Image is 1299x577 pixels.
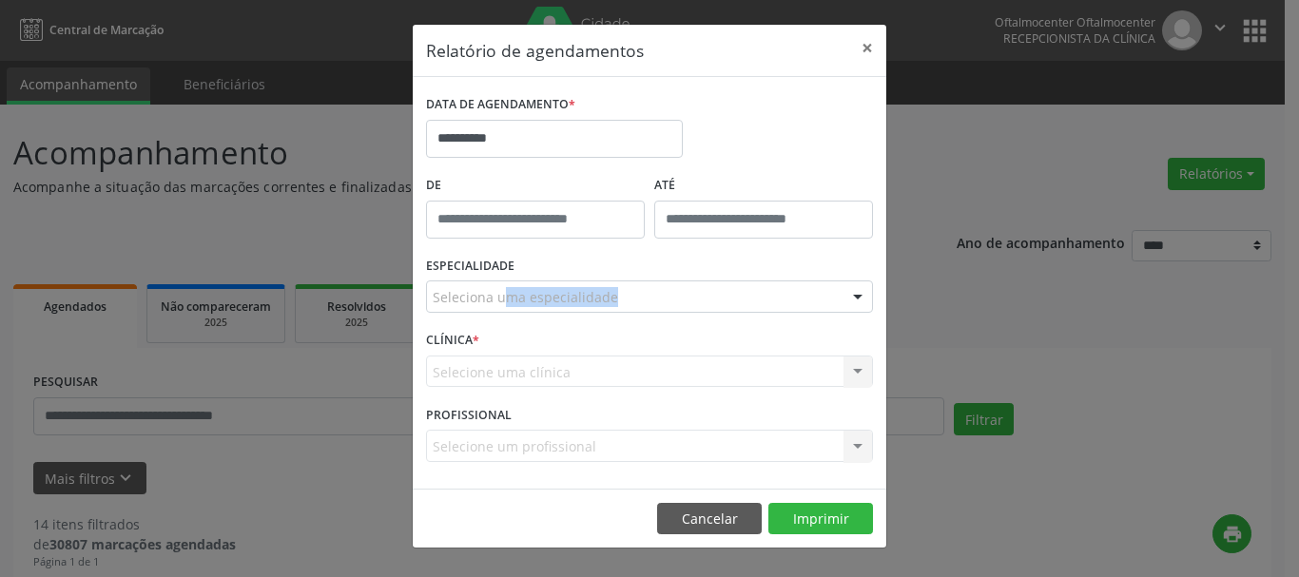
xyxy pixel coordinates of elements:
button: Cancelar [657,503,762,535]
h5: Relatório de agendamentos [426,38,644,63]
button: Close [848,25,886,71]
label: ESPECIALIDADE [426,252,514,281]
label: DATA DE AGENDAMENTO [426,90,575,120]
button: Imprimir [768,503,873,535]
label: CLÍNICA [426,326,479,356]
label: PROFISSIONAL [426,400,512,430]
label: ATÉ [654,171,873,201]
span: Seleciona uma especialidade [433,287,618,307]
label: De [426,171,645,201]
